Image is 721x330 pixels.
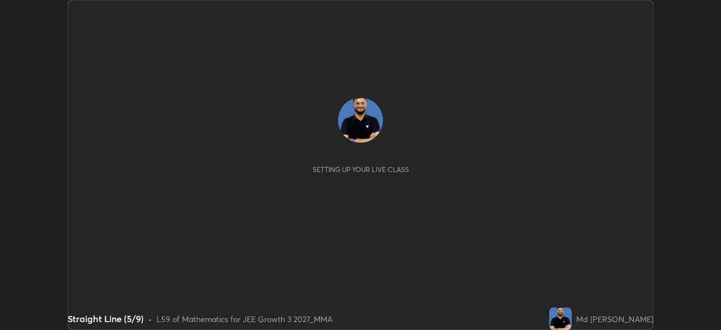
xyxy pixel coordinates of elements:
div: Setting up your live class [313,165,409,174]
img: 2958a625379348b7bd8472edfd5724da.jpg [549,307,572,330]
img: 2958a625379348b7bd8472edfd5724da.jpg [338,98,383,143]
div: L59 of Mathematics for JEE Growth 3 2027_MMA [157,313,332,325]
div: Md [PERSON_NAME] [576,313,653,325]
div: Straight Line (5/9) [68,312,144,325]
div: • [148,313,152,325]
